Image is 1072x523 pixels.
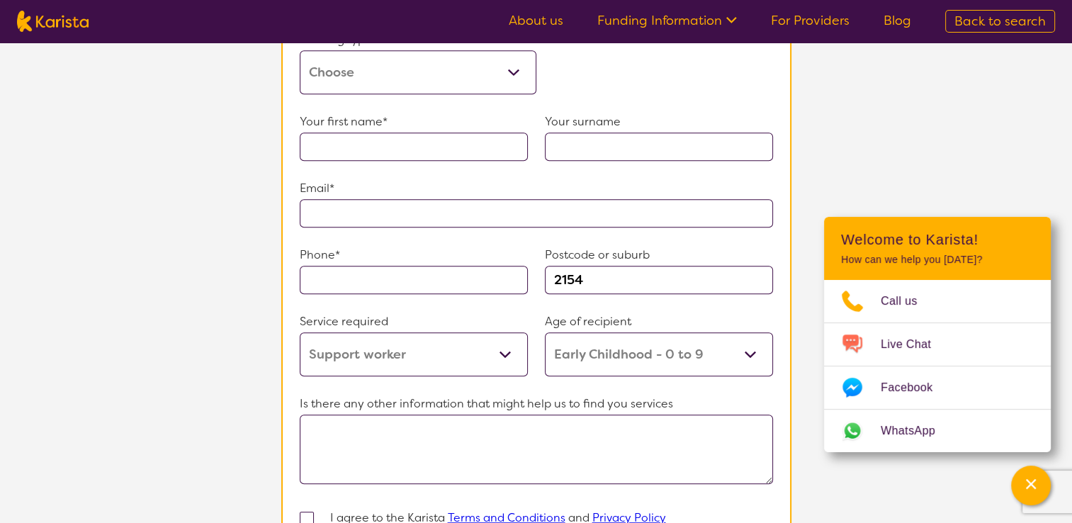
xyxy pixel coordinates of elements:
[945,10,1055,33] a: Back to search
[841,231,1034,248] h2: Welcome to Karista!
[881,420,952,442] span: WhatsApp
[884,12,911,29] a: Blog
[300,111,528,133] p: Your first name*
[881,334,948,355] span: Live Chat
[954,13,1046,30] span: Back to search
[300,311,528,332] p: Service required
[545,111,773,133] p: Your surname
[17,11,89,32] img: Karista logo
[881,377,949,398] span: Facebook
[841,254,1034,266] p: How can we help you [DATE]?
[300,393,773,415] p: Is there any other information that might help us to find you services
[545,311,773,332] p: Age of recipient
[300,244,528,266] p: Phone*
[1011,466,1051,505] button: Channel Menu
[597,12,737,29] a: Funding Information
[881,291,935,312] span: Call us
[824,410,1051,452] a: Web link opens in a new tab.
[824,217,1051,452] div: Channel Menu
[824,280,1051,452] ul: Choose channel
[771,12,850,29] a: For Providers
[509,12,563,29] a: About us
[545,244,773,266] p: Postcode or suburb
[300,178,773,199] p: Email*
